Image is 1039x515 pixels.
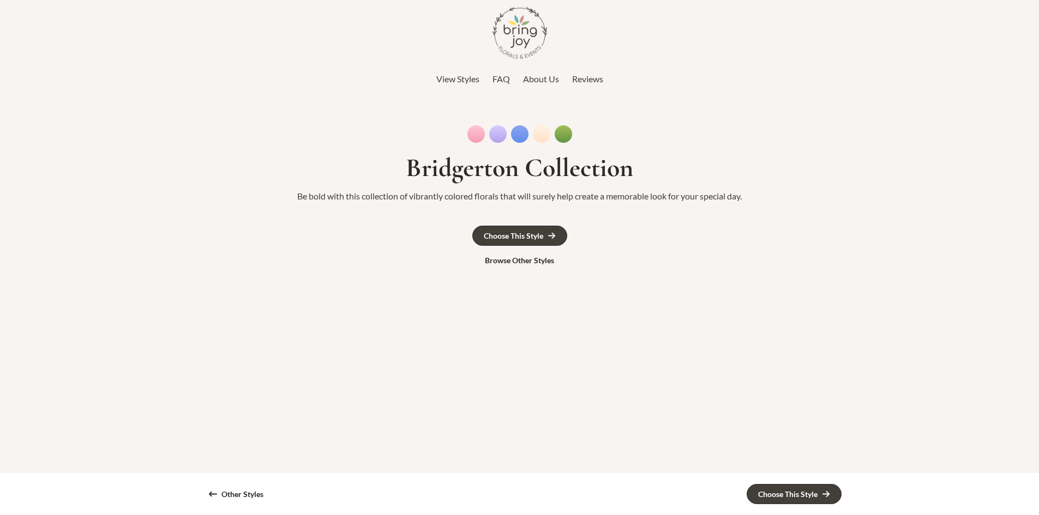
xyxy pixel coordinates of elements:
a: Browse Other Styles [474,251,565,270]
span: View Styles [436,74,479,84]
a: FAQ [493,71,510,87]
a: Reviews [572,71,603,87]
a: About Us [523,71,559,87]
div: Browse Other Styles [485,257,554,264]
div: Choose This Style [758,490,818,498]
span: FAQ [493,74,510,84]
span: Reviews [572,74,603,84]
a: Choose This Style [747,484,842,504]
a: Other Styles [198,484,274,504]
span: About Us [523,74,559,84]
div: Other Styles [221,490,263,498]
a: Choose This Style [472,226,567,246]
div: Choose This Style [484,232,543,240]
nav: Top Header Menu [193,71,847,87]
a: View Styles [436,71,479,87]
